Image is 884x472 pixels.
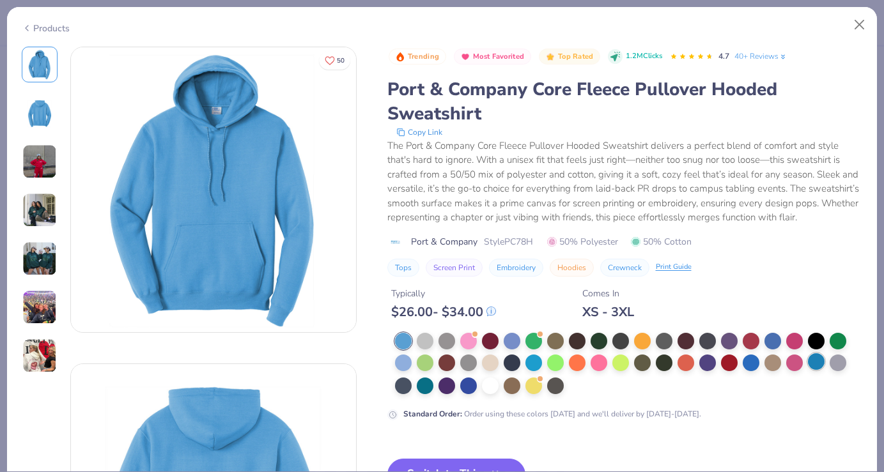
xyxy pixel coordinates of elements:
span: 50 [337,57,345,64]
div: Products [22,22,70,35]
span: 4.7 [718,51,729,61]
button: Close [848,13,872,37]
span: 50% Polyester [547,235,618,248]
div: Order using these colors [DATE] and we'll deliver by [DATE]-[DATE]. [403,408,701,420]
img: User generated content [22,144,57,179]
button: Tops [387,259,419,277]
button: Badge Button [454,49,531,65]
img: Front [24,49,55,80]
img: User generated content [22,193,57,227]
button: Like [319,51,350,70]
button: copy to clipboard [392,126,446,139]
a: 40+ Reviews [734,50,787,62]
img: User generated content [22,290,57,324]
span: Trending [408,53,439,60]
span: Most Favorited [473,53,524,60]
div: Print Guide [656,262,692,273]
img: User generated content [22,241,57,276]
span: Port & Company [411,235,477,248]
button: Embroidery [489,259,543,277]
img: brand logo [387,237,405,247]
img: Front [71,47,356,332]
img: Back [24,98,55,128]
span: 1.2M Clicks [626,51,662,62]
button: Badge Button [389,49,446,65]
div: Typically [391,287,496,300]
div: Comes In [582,287,634,300]
div: 4.7 Stars [670,47,713,67]
img: Top Rated sort [545,52,555,62]
div: XS - 3XL [582,304,634,320]
button: Badge Button [539,49,600,65]
img: Trending sort [395,52,405,62]
button: Screen Print [426,259,483,277]
button: Crewneck [600,259,649,277]
img: Most Favorited sort [460,52,470,62]
strong: Standard Order : [403,409,462,419]
button: Hoodies [550,259,594,277]
div: Port & Company Core Fleece Pullover Hooded Sweatshirt [387,77,863,126]
div: $ 26.00 - $ 34.00 [391,304,496,320]
span: Top Rated [558,53,594,60]
div: The Port & Company Core Fleece Pullover Hooded Sweatshirt delivers a perfect blend of comfort and... [387,139,863,225]
span: Style PC78H [484,235,533,248]
img: User generated content [22,339,57,373]
span: 50% Cotton [631,235,692,248]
